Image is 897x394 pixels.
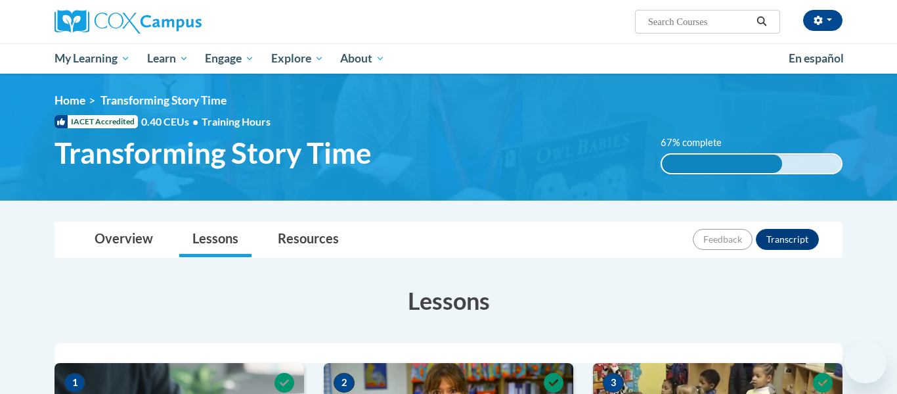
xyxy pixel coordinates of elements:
button: Search [752,14,772,30]
button: Transcript [756,229,819,250]
span: Explore [271,51,324,66]
a: Home [55,93,85,107]
a: Cox Campus [55,10,304,34]
a: Lessons [179,222,252,257]
button: Account Settings [803,10,842,31]
span: Engage [205,51,254,66]
a: Overview [81,222,166,257]
span: About [340,51,385,66]
span: 2 [334,373,355,393]
span: IACET Accredited [55,115,138,128]
span: 3 [603,373,624,393]
a: Explore [263,43,332,74]
iframe: Button to launch messaging window [844,341,886,383]
span: En español [789,51,844,65]
span: My Learning [55,51,130,66]
input: Search Courses [647,14,752,30]
a: Learn [139,43,197,74]
span: 1 [64,373,85,393]
a: Resources [265,222,352,257]
span: • [192,115,198,128]
div: Main menu [35,43,862,74]
h3: Lessons [55,284,842,317]
a: My Learning [46,43,139,74]
div: 67% complete [662,155,782,173]
span: Training Hours [202,115,271,128]
label: 67% complete [661,135,736,150]
a: About [332,43,394,74]
span: Transforming Story Time [55,135,372,170]
span: 0.40 CEUs [141,114,202,129]
span: Learn [147,51,188,66]
a: En español [780,45,852,72]
img: Cox Campus [55,10,202,34]
span: Transforming Story Time [100,93,227,107]
button: Feedback [693,229,753,250]
a: Engage [196,43,263,74]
